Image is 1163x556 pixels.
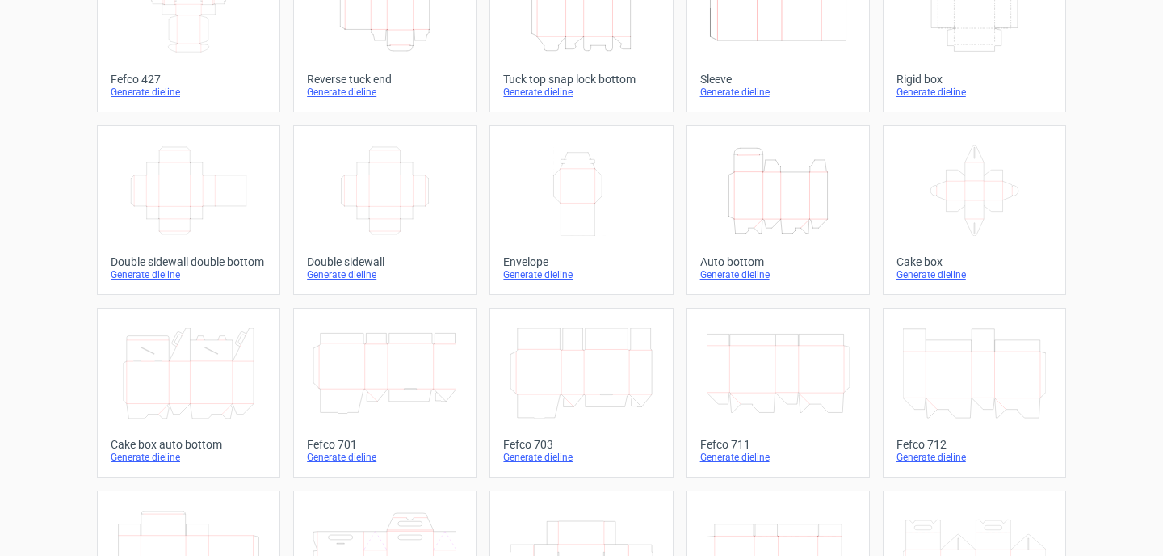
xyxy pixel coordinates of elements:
[307,438,463,451] div: Fefco 701
[503,86,659,99] div: Generate dieline
[503,451,659,464] div: Generate dieline
[503,73,659,86] div: Tuck top snap lock bottom
[489,308,673,478] a: Fefco 703Generate dieline
[896,86,1052,99] div: Generate dieline
[686,125,870,295] a: Auto bottomGenerate dieline
[111,438,267,451] div: Cake box auto bottom
[896,255,1052,268] div: Cake box
[503,438,659,451] div: Fefco 703
[97,125,280,295] a: Double sidewall double bottomGenerate dieline
[111,255,267,268] div: Double sidewall double bottom
[700,438,856,451] div: Fefco 711
[307,86,463,99] div: Generate dieline
[896,73,1052,86] div: Rigid box
[307,451,463,464] div: Generate dieline
[883,308,1066,478] a: Fefco 712Generate dieline
[700,451,856,464] div: Generate dieline
[111,86,267,99] div: Generate dieline
[700,86,856,99] div: Generate dieline
[883,125,1066,295] a: Cake boxGenerate dieline
[111,451,267,464] div: Generate dieline
[503,268,659,281] div: Generate dieline
[896,268,1052,281] div: Generate dieline
[503,255,659,268] div: Envelope
[111,73,267,86] div: Fefco 427
[700,268,856,281] div: Generate dieline
[700,73,856,86] div: Sleeve
[307,268,463,281] div: Generate dieline
[686,308,870,478] a: Fefco 711Generate dieline
[700,255,856,268] div: Auto bottom
[307,73,463,86] div: Reverse tuck end
[307,255,463,268] div: Double sidewall
[896,451,1052,464] div: Generate dieline
[293,125,477,295] a: Double sidewallGenerate dieline
[293,308,477,478] a: Fefco 701Generate dieline
[489,125,673,295] a: EnvelopeGenerate dieline
[97,308,280,478] a: Cake box auto bottomGenerate dieline
[896,438,1052,451] div: Fefco 712
[111,268,267,281] div: Generate dieline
